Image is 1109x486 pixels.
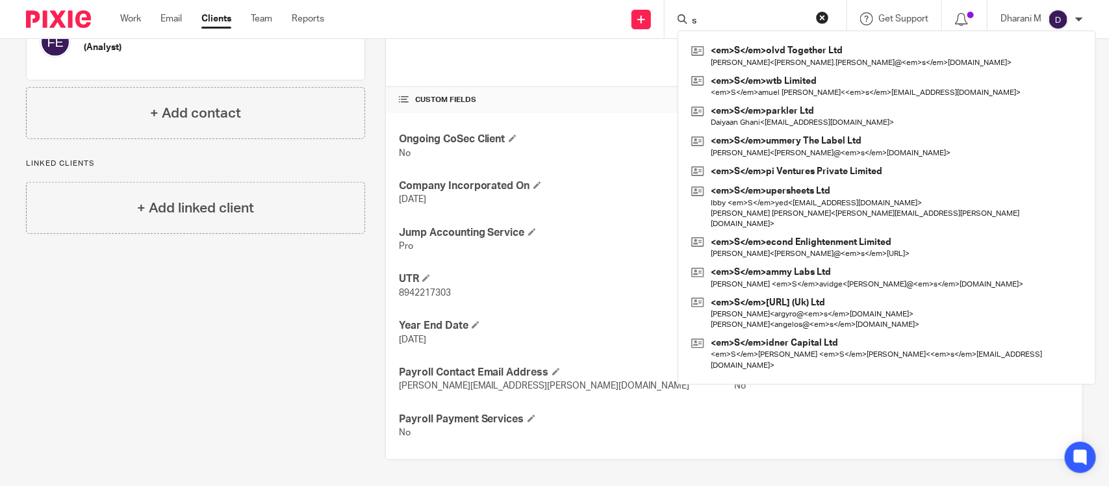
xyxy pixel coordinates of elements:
a: Clients [201,12,231,25]
p: Linked clients [26,159,365,169]
span: Get Support [878,14,928,23]
p: Dharani M [1001,12,1041,25]
h4: + Add linked client [137,198,254,218]
span: Pro [399,242,413,251]
input: Search [691,16,808,27]
img: svg%3E [40,27,71,58]
h4: Jump Accounting Service [399,226,734,240]
img: Pixie [26,10,91,28]
img: svg%3E [1048,9,1069,30]
h4: + Add contact [150,103,241,123]
a: Work [120,12,141,25]
span: 8942217303 [399,288,451,298]
h4: UTR [399,272,734,286]
h4: Payroll Payment Services [399,413,734,426]
h5: (Analyst) [84,41,254,54]
h4: Ongoing CoSec Client [399,133,734,146]
span: [DATE] [399,195,426,204]
h4: Company Incorporated On [399,179,734,193]
span: No [399,428,411,437]
span: [DATE] [399,335,426,344]
h4: Payroll Contact Email Address [399,366,734,379]
span: No [399,149,411,158]
span: [PERSON_NAME][EMAIL_ADDRESS][PERSON_NAME][DOMAIN_NAME] [399,381,690,390]
button: Clear [816,11,829,24]
a: Team [251,12,272,25]
h4: CUSTOM FIELDS [399,95,734,105]
span: No [734,381,746,390]
h4: Year End Date [399,319,734,333]
a: Reports [292,12,324,25]
a: Email [160,12,182,25]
